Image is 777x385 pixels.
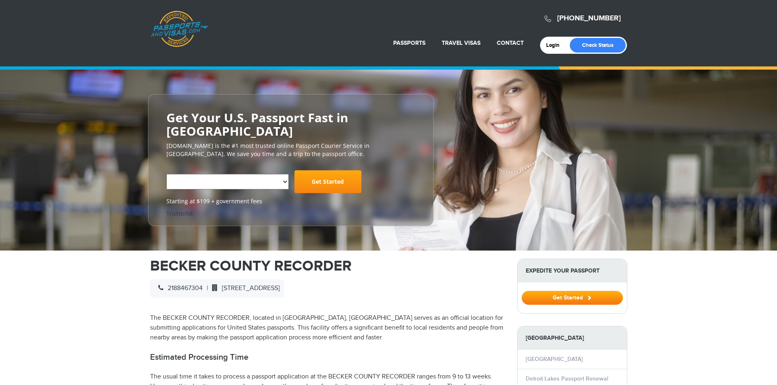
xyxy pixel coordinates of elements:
[522,291,623,305] button: Get Started
[150,279,284,297] div: |
[150,352,505,362] h2: Estimated Processing Time
[166,209,193,217] a: Trustpilot
[154,284,203,292] span: 2188467304
[294,170,361,193] a: Get Started
[166,111,415,138] h2: Get Your U.S. Passport Fast in [GEOGRAPHIC_DATA]
[497,40,524,46] a: Contact
[518,259,627,282] strong: Expedite Your Passport
[557,14,621,23] a: [PHONE_NUMBER]
[570,38,626,53] a: Check Status
[150,259,505,273] h1: BECKER COUNTY RECORDER
[522,294,623,301] a: Get Started
[393,40,425,46] a: Passports
[526,356,583,363] a: [GEOGRAPHIC_DATA]
[518,326,627,350] strong: [GEOGRAPHIC_DATA]
[442,40,480,46] a: Travel Visas
[526,375,608,382] a: Detroit Lakes Passport Renewal
[166,142,415,158] p: [DOMAIN_NAME] is the #1 most trusted online Passport Courier Service in [GEOGRAPHIC_DATA]. We sav...
[208,284,280,292] span: [STREET_ADDRESS]
[166,197,415,205] span: Starting at $199 + government fees
[150,313,505,343] p: The BECKER COUNTY RECORDER, located in [GEOGRAPHIC_DATA], [GEOGRAPHIC_DATA] serves as an official...
[151,11,208,47] a: Passports & [DOMAIN_NAME]
[546,42,565,48] a: Login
